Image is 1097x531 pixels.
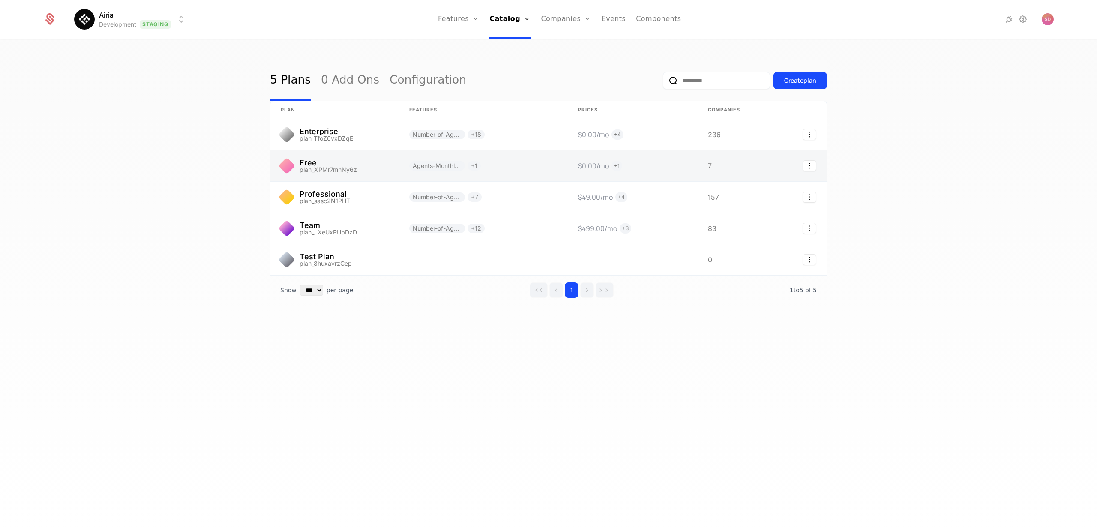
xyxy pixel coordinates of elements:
[596,282,614,298] button: Go to last page
[270,101,399,119] th: plan
[565,282,578,298] button: Go to page 1
[140,20,171,29] span: Staging
[99,10,114,20] span: Airia
[270,276,827,305] div: Table pagination
[390,60,466,101] a: Configuration
[1042,13,1054,25] button: Open user button
[790,287,813,294] span: 1 to 5 of
[698,101,766,119] th: Companies
[280,286,297,294] span: Show
[580,282,594,298] button: Go to next page
[1004,14,1014,24] a: Integrations
[270,60,311,101] a: 5 Plans
[530,282,548,298] button: Go to first page
[803,129,816,140] button: Select action
[803,254,816,265] button: Select action
[549,282,563,298] button: Go to previous page
[1018,14,1028,24] a: Settings
[803,192,816,203] button: Select action
[74,9,95,30] img: Airia
[784,76,816,85] div: Create plan
[790,287,817,294] span: 5
[773,72,827,89] button: Createplan
[77,10,186,29] button: Select environment
[321,60,379,101] a: 0 Add Ons
[327,286,354,294] span: per page
[530,282,614,298] div: Page navigation
[568,101,698,119] th: Prices
[99,20,136,29] div: Development
[300,285,323,296] select: Select page size
[803,160,816,171] button: Select action
[399,101,568,119] th: Features
[803,223,816,234] button: Select action
[1042,13,1054,25] img: Svetoslav Dodev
